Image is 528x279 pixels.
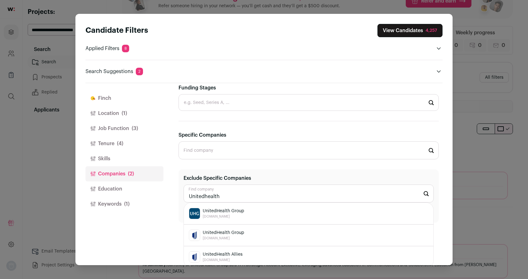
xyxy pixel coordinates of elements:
[179,84,216,92] label: Funding Stages
[85,166,163,181] button: Companies(2)
[85,106,163,121] button: Location(1)
[132,125,138,132] span: (3)
[124,200,129,208] span: (1)
[203,258,243,263] span: [DOMAIN_NAME]
[179,94,439,111] input: e.g. Seed, Series A, ...
[189,230,200,241] img: c278de0080181c367b4e14b9299d146f9d09a13347d3bcf69bf5c12c18d540cb.jpg
[85,196,163,212] button: Keywords(1)
[85,121,163,136] button: Job Function(3)
[85,91,163,106] button: Finch
[179,131,226,139] label: Specific Companies
[189,208,200,219] img: ffa5d9c8bf531f089f6a81eefc9b4bc2b716eb01b2c9ca17ed41eff3d525edec.jpg
[184,185,434,202] input: Start typing...
[426,27,437,34] div: 4,257
[136,68,143,75] span: 2
[85,151,163,166] button: Skills
[203,251,243,258] span: UnitedHealth Allies
[203,208,244,214] span: UnitedHealth Group
[85,27,148,34] strong: Candidate Filters
[122,45,129,52] span: 8
[85,45,129,52] p: Applied Filters
[203,230,244,236] span: UnitedHealth Group
[184,174,251,182] label: Exclude Specific Companies
[122,110,127,117] span: (1)
[117,140,123,147] span: (4)
[179,141,439,159] input: Start typing...
[85,136,163,151] button: Tenure(4)
[85,181,163,196] button: Education
[377,24,443,37] button: Close search preferences
[128,170,134,178] span: (2)
[435,45,443,52] button: Open applied filters
[85,68,143,75] p: Search Suggestions
[203,236,244,241] span: [DOMAIN_NAME]
[189,252,200,262] img: 3f656a60f0fe385102e99efedbc3dc2392d9dd55dc1ec44d9bf84dbd5a4d5190.jpg
[203,214,244,219] span: [DOMAIN_NAME]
